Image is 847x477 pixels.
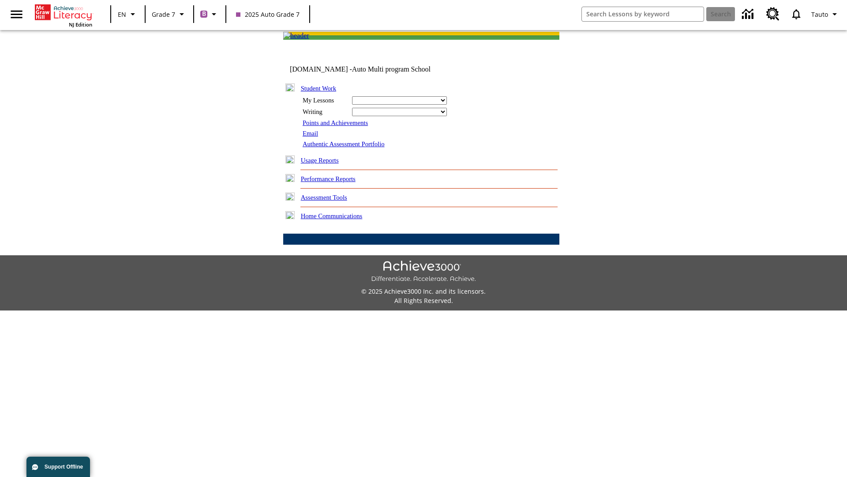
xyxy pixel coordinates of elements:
[35,3,92,28] div: Home
[761,2,785,26] a: Resource Center, Will open in new tab
[808,6,843,22] button: Profile/Settings
[737,2,761,26] a: Data Center
[785,3,808,26] a: Notifications
[303,108,347,116] div: Writing
[197,6,223,22] button: Boost Class color is purple. Change class color
[352,65,431,73] nobr: Auto Multi program School
[148,6,191,22] button: Grade: Grade 7, Select a grade
[118,10,126,19] span: EN
[290,65,452,73] td: [DOMAIN_NAME] -
[114,6,142,22] button: Language: EN, Select a language
[26,457,90,477] button: Support Offline
[69,21,92,28] span: NJ Edition
[301,85,336,92] a: Student Work
[4,1,30,27] button: Open side menu
[285,193,295,201] img: plus.gif
[303,140,385,148] a: Authentic Assessment Portfolio
[811,10,828,19] span: Tauto
[202,8,206,19] span: B
[285,211,295,219] img: plus.gif
[285,155,295,163] img: plus.gif
[152,10,175,19] span: Grade 7
[301,194,347,201] a: Assessment Tools
[285,174,295,182] img: plus.gif
[236,10,300,19] span: 2025 Auto Grade 7
[303,119,368,126] a: Points and Achievements
[303,130,318,137] a: Email
[303,97,347,104] div: My Lessons
[45,464,83,470] span: Support Offline
[301,175,356,182] a: Performance Reports
[283,32,309,40] img: header
[285,83,295,91] img: minus.gif
[301,212,363,220] a: Home Communications
[371,261,476,283] img: Achieve3000 Differentiate Accelerate Achieve
[582,7,704,21] input: search field
[301,157,339,164] a: Usage Reports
